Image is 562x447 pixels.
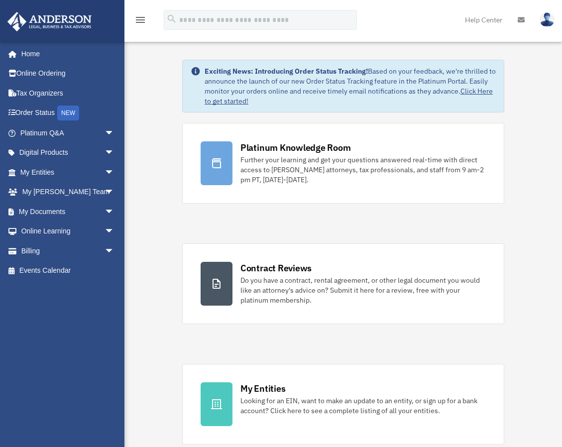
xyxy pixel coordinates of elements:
[7,241,129,261] a: Billingarrow_drop_down
[7,64,129,84] a: Online Ordering
[105,222,124,242] span: arrow_drop_down
[240,275,486,305] div: Do you have a contract, rental agreement, or other legal document you would like an attorney's ad...
[57,106,79,120] div: NEW
[182,243,504,324] a: Contract Reviews Do you have a contract, rental agreement, or other legal document you would like...
[205,66,496,106] div: Based on your feedback, we're thrilled to announce the launch of our new Order Status Tracking fe...
[7,222,129,241] a: Online Learningarrow_drop_down
[7,202,129,222] a: My Documentsarrow_drop_down
[240,396,486,416] div: Looking for an EIN, want to make an update to an entity, or sign up for a bank account? Click her...
[134,14,146,26] i: menu
[182,364,504,445] a: My Entities Looking for an EIN, want to make an update to an entity, or sign up for a bank accoun...
[182,123,504,204] a: Platinum Knowledge Room Further your learning and get your questions answered real-time with dire...
[105,123,124,143] span: arrow_drop_down
[7,123,129,143] a: Platinum Q&Aarrow_drop_down
[240,382,285,395] div: My Entities
[540,12,555,27] img: User Pic
[166,13,177,24] i: search
[240,262,312,274] div: Contract Reviews
[134,17,146,26] a: menu
[7,261,129,281] a: Events Calendar
[105,162,124,183] span: arrow_drop_down
[7,44,124,64] a: Home
[205,67,368,76] strong: Exciting News: Introducing Order Status Tracking!
[240,155,486,185] div: Further your learning and get your questions answered real-time with direct access to [PERSON_NAM...
[7,162,129,182] a: My Entitiesarrow_drop_down
[105,182,124,203] span: arrow_drop_down
[7,103,129,123] a: Order StatusNEW
[7,83,129,103] a: Tax Organizers
[7,143,129,163] a: Digital Productsarrow_drop_down
[105,143,124,163] span: arrow_drop_down
[4,12,95,31] img: Anderson Advisors Platinum Portal
[205,87,493,106] a: Click Here to get started!
[7,182,129,202] a: My [PERSON_NAME] Teamarrow_drop_down
[105,202,124,222] span: arrow_drop_down
[240,141,351,154] div: Platinum Knowledge Room
[105,241,124,261] span: arrow_drop_down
